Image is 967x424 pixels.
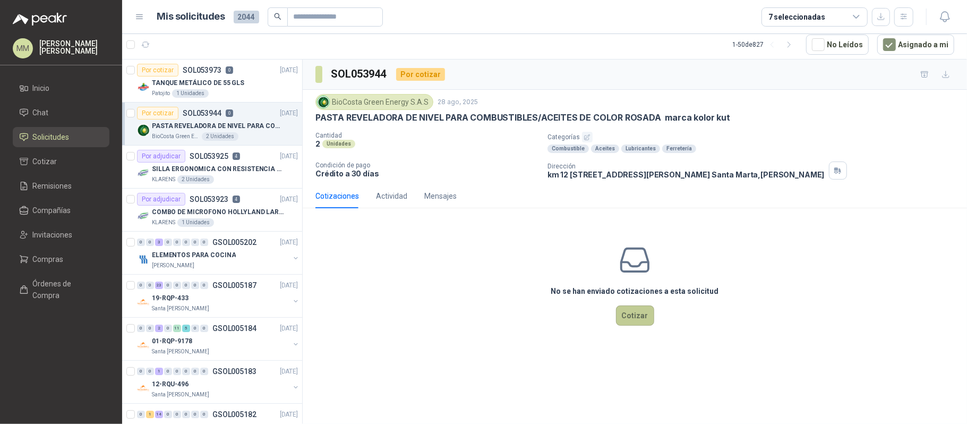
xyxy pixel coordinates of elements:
[152,293,189,303] p: 19-RQP-433
[280,194,298,205] p: [DATE]
[146,282,154,289] div: 0
[137,368,145,375] div: 0
[547,132,963,142] p: Categorías
[547,163,825,170] p: Dirección
[137,325,145,332] div: 0
[173,282,181,289] div: 0
[137,150,185,163] div: Por adjudicar
[164,282,172,289] div: 0
[315,132,539,139] p: Cantidad
[877,35,954,55] button: Asignado a mi
[13,13,67,26] img: Logo peakr
[33,180,72,192] span: Remisiones
[137,282,145,289] div: 0
[621,145,660,153] div: Lubricantes
[152,78,244,88] p: TANQUE METÁLICO DE 55 GLS
[137,167,150,180] img: Company Logo
[183,109,221,117] p: SOL053944
[315,112,730,123] p: PASTA REVELADORA DE NIVEL PARA COMBUSTIBLES/ACEITES DE COLOR ROSADA marca kolor kut
[33,278,99,301] span: Órdenes de Compra
[200,411,208,418] div: 0
[200,368,208,375] div: 0
[396,68,445,81] div: Por cotizar
[152,121,284,131] p: PASTA REVELADORA DE NIVEL PARA COMBUSTIBLES/ACEITES DE COLOR ROSADA marca kolor kut
[152,336,192,346] p: 01-RQP-9178
[182,368,190,375] div: 0
[122,103,302,146] a: Por cotizarSOL0539440[DATE] Company LogoPASTA REVELADORA DE NIVEL PARA COMBUSTIBLES/ACEITES DE CO...
[173,368,181,375] div: 0
[191,282,199,289] div: 0
[13,38,33,58] div: MM
[152,175,175,184] p: KLARENS
[137,382,150,395] img: Company Logo
[13,127,109,147] a: Solicitudes
[547,145,589,153] div: Combustible
[33,82,50,94] span: Inicio
[137,322,300,356] a: 0 0 2 0 11 5 0 0 GSOL005184[DATE] Company Logo01-RQP-9178Santa [PERSON_NAME]
[212,411,256,418] p: GSOL005182
[182,325,190,332] div: 5
[146,368,154,375] div: 0
[190,152,228,160] p: SOL053925
[424,190,457,202] div: Mensajes
[315,139,320,148] p: 2
[33,131,70,143] span: Solicitudes
[152,391,209,399] p: Santa [PERSON_NAME]
[616,306,654,326] button: Cotizar
[234,11,259,23] span: 2044
[13,78,109,98] a: Inicio
[155,239,163,246] div: 3
[137,210,150,223] img: Company Logo
[331,66,388,82] h3: SOL053944
[137,253,150,266] img: Company Logo
[164,325,172,332] div: 0
[13,103,109,123] a: Chat
[137,411,145,418] div: 0
[164,239,172,246] div: 0
[155,325,163,332] div: 2
[280,281,298,291] p: [DATE]
[164,368,172,375] div: 0
[315,190,359,202] div: Cotizaciones
[182,282,190,289] div: 0
[137,81,150,94] img: Company Logo
[438,97,478,107] p: 28 ago, 2025
[146,325,154,332] div: 0
[13,200,109,221] a: Compañías
[137,239,145,246] div: 0
[146,411,154,418] div: 1
[152,379,189,389] p: 12-RQU-496
[137,279,300,313] a: 0 0 23 0 0 0 0 0 GSOL005187[DATE] Company Logo19-RQP-433Santa [PERSON_NAME]
[146,239,154,246] div: 0
[173,411,181,418] div: 0
[274,13,281,20] span: search
[152,250,236,260] p: ELEMENTOS PARA COCINA
[200,239,208,246] div: 0
[33,156,57,167] span: Cotizar
[191,411,199,418] div: 0
[152,207,284,217] p: COMBO DE MICROFONO HOLLYLAND LARK M2
[662,145,696,153] div: Ferretería
[376,190,407,202] div: Actividad
[280,238,298,248] p: [DATE]
[768,11,825,23] div: 7 seleccionadas
[732,36,798,53] div: 1 - 50 de 827
[39,40,109,55] p: [PERSON_NAME] [PERSON_NAME]
[212,239,256,246] p: GSOL005202
[547,170,825,179] p: km 12 [STREET_ADDRESS][PERSON_NAME] Santa Marta , [PERSON_NAME]
[212,282,256,289] p: GSOL005187
[155,368,163,375] div: 1
[315,169,539,178] p: Crédito a 30 días
[183,66,221,74] p: SOL053973
[157,9,225,24] h1: Mis solicitudes
[137,124,150,137] img: Company Logo
[33,229,73,241] span: Invitaciones
[233,196,240,203] p: 4
[551,285,719,297] h3: No se han enviado cotizaciones a esta solicitud
[152,347,209,356] p: Santa [PERSON_NAME]
[152,164,284,174] p: SILLA ERGONOMICA CON RESISTENCIA A 150KG
[233,152,240,160] p: 4
[152,261,194,270] p: [PERSON_NAME]
[280,410,298,420] p: [DATE]
[13,249,109,269] a: Compras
